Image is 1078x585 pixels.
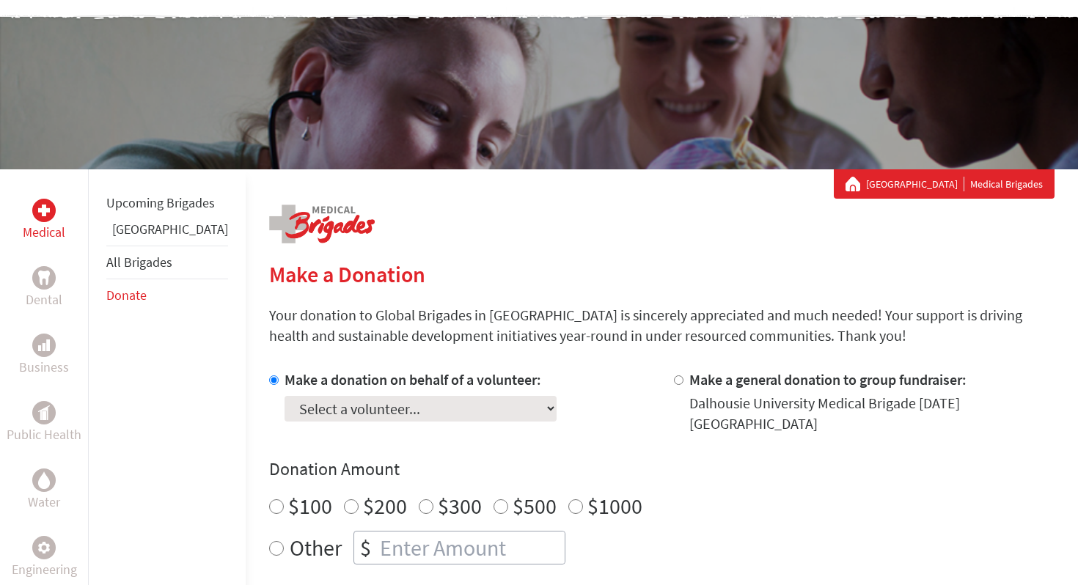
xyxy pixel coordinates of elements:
img: logo-medical.png [269,205,375,243]
img: Medical [38,205,50,216]
p: Water [28,492,60,512]
a: Public HealthPublic Health [7,401,81,445]
img: Business [38,339,50,351]
a: BusinessBusiness [19,334,69,378]
label: Make a donation on behalf of a volunteer: [285,370,541,389]
p: Your donation to Global Brigades in [GEOGRAPHIC_DATA] is sincerely appreciated and much needed! Y... [269,305,1055,346]
label: $200 [363,492,407,520]
label: Make a general donation to group fundraiser: [689,370,967,389]
li: All Brigades [106,246,228,279]
a: WaterWater [28,468,60,512]
img: Water [38,471,50,488]
li: Ghana [106,219,228,246]
p: Public Health [7,424,81,445]
a: Upcoming Brigades [106,194,215,211]
div: Dental [32,266,56,290]
div: Business [32,334,56,357]
p: Medical [23,222,65,243]
p: Business [19,357,69,378]
label: $300 [438,492,482,520]
label: $500 [513,492,557,520]
a: EngineeringEngineering [12,536,77,580]
img: Public Health [38,405,50,420]
img: Engineering [38,542,50,553]
p: Engineering [12,559,77,580]
div: $ [354,531,377,564]
h2: Make a Donation [269,261,1055,287]
li: Donate [106,279,228,312]
img: Dental [38,271,50,284]
div: Water [32,468,56,492]
div: Public Health [32,401,56,424]
a: All Brigades [106,254,172,271]
div: Medical [32,199,56,222]
p: Dental [26,290,62,310]
a: [GEOGRAPHIC_DATA] [866,177,964,191]
input: Enter Amount [377,531,565,564]
label: Other [290,531,342,564]
a: MedicalMedical [23,199,65,243]
li: Upcoming Brigades [106,187,228,219]
div: Engineering [32,536,56,559]
div: Dalhousie University Medical Brigade [DATE] [GEOGRAPHIC_DATA] [689,393,1055,434]
label: $1000 [587,492,642,520]
label: $100 [288,492,332,520]
a: DentalDental [26,266,62,310]
a: [GEOGRAPHIC_DATA] [112,221,228,238]
h4: Donation Amount [269,457,1055,481]
a: Donate [106,287,147,303]
div: Medical Brigades [846,177,1043,191]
